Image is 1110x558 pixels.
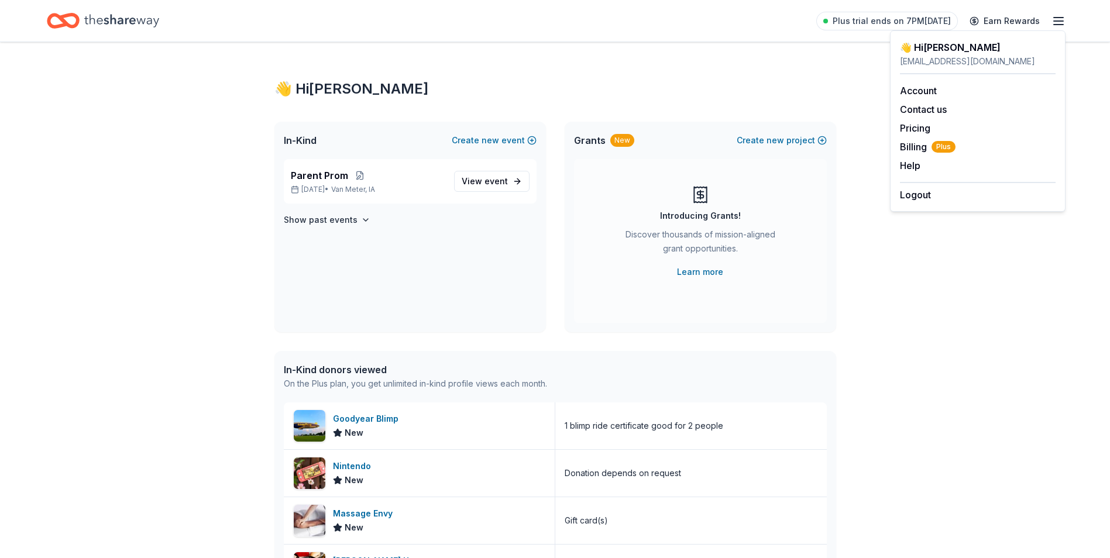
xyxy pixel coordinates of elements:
div: Goodyear Blimp [333,412,403,426]
span: View [462,174,508,188]
div: On the Plus plan, you get unlimited in-kind profile views each month. [284,377,547,391]
span: Plus trial ends on 7PM[DATE] [833,14,951,28]
div: Donation depends on request [565,466,681,480]
span: New [345,473,363,487]
button: Logout [900,188,931,202]
a: Plus trial ends on 7PM[DATE] [816,12,958,30]
span: new [482,133,499,147]
p: [DATE] • [291,185,445,194]
span: In-Kind [284,133,317,147]
button: Createnewevent [452,133,537,147]
a: Account [900,85,937,97]
div: 1 blimp ride certificate good for 2 people [565,419,723,433]
span: Van Meter, IA [331,185,375,194]
div: 👋 Hi [PERSON_NAME] [900,40,1056,54]
span: event [484,176,508,186]
span: Grants [574,133,606,147]
button: BillingPlus [900,140,956,154]
div: Massage Envy [333,507,397,521]
div: Discover thousands of mission-aligned grant opportunities. [621,228,780,260]
button: Contact us [900,102,947,116]
button: Help [900,159,920,173]
h4: Show past events [284,213,358,227]
span: new [767,133,784,147]
span: Billing [900,140,956,154]
a: View event [454,171,530,192]
span: New [345,426,363,440]
button: Createnewproject [737,133,827,147]
a: Home [47,7,159,35]
a: Pricing [900,122,930,134]
div: Introducing Grants! [660,209,741,223]
a: Learn more [677,265,723,279]
span: New [345,521,363,535]
img: Image for Goodyear Blimp [294,410,325,442]
button: Show past events [284,213,370,227]
span: Parent Prom [291,168,348,182]
div: 👋 Hi [PERSON_NAME] [274,80,836,98]
span: Plus [932,141,956,153]
div: Nintendo [333,459,376,473]
div: In-Kind donors viewed [284,363,547,377]
img: Image for Nintendo [294,457,325,489]
a: Earn Rewards [963,11,1047,32]
img: Image for Massage Envy [294,505,325,536]
div: Gift card(s) [565,514,608,528]
div: New [610,134,634,147]
div: [EMAIL_ADDRESS][DOMAIN_NAME] [900,54,1056,68]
